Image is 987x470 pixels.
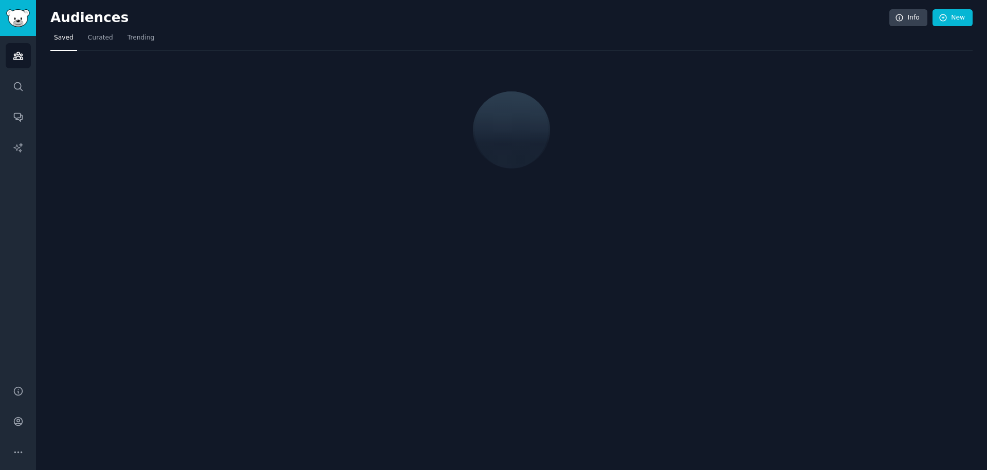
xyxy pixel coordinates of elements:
[54,33,74,43] span: Saved
[127,33,154,43] span: Trending
[889,9,927,27] a: Info
[84,30,117,51] a: Curated
[50,30,77,51] a: Saved
[933,9,973,27] a: New
[50,10,889,26] h2: Audiences
[124,30,158,51] a: Trending
[88,33,113,43] span: Curated
[6,9,30,27] img: GummySearch logo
